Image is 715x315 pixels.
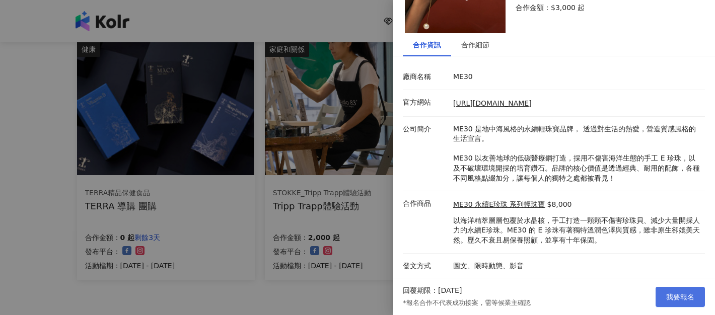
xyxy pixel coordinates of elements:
[656,287,705,307] button: 我要報名
[516,3,693,13] p: 合作金額： $3,000 起
[547,200,572,210] p: $8,000
[461,39,489,50] div: 合作細節
[453,200,545,210] a: ME30 永續E珍珠 系列輕珠寶
[666,293,694,301] span: 我要報名
[403,98,448,108] p: 官方網站
[403,286,462,296] p: 回覆期限：[DATE]
[403,72,448,82] p: 廠商名稱
[453,216,700,246] p: 以海洋精萃層層包覆於水晶核，手工打造一顆顆不傷害珍珠貝、減少大量開採人力的永續E珍珠。ME30 的 E 珍珠有著獨特溫潤色澤與質感，雖非原生卻媲美天然。歷久不衰且易保養照顧，並享有十年保固。
[403,124,448,134] p: 公司簡介
[403,199,448,209] p: 合作商品
[403,261,448,271] p: 發文方式
[453,124,700,184] p: ME30 是地中海風格的永續輕珠寶品牌， 透過對生活的熱愛，營造質感風格的生活宣言。 ME30 以友善地球的低碳醫療鋼打造，採用不傷害海洋生態的手工 E 珍珠，以及不破壞環境開採的培育鑽石。品牌...
[453,99,532,107] a: [URL][DOMAIN_NAME]
[453,261,700,271] p: 圖文、限時動態、影音
[403,298,531,307] p: *報名合作不代表成功接案，需等候業主確認
[413,39,441,50] div: 合作資訊
[453,72,700,82] p: ME30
